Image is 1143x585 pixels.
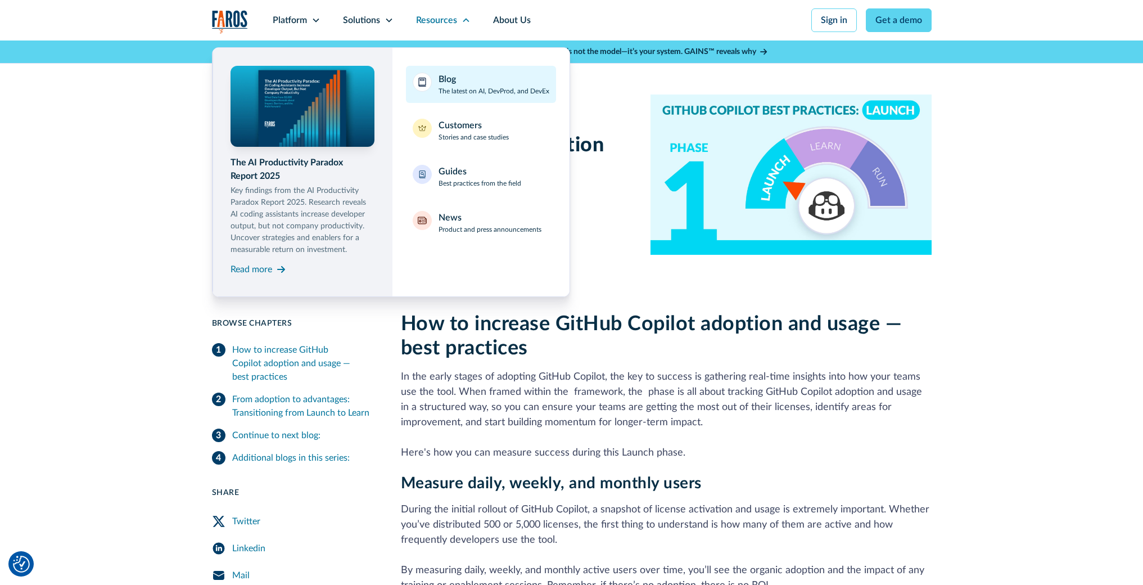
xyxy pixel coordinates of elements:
div: How to increase GitHub Copilot adoption and usage — best practices [232,343,374,384]
a: Sign in [811,8,857,32]
div: Share [212,487,374,499]
p: Key findings from the AI Productivity Paradox Report 2025. Research reveals AI coding assistants ... [231,185,374,256]
div: Additional blogs in this series: [232,451,350,465]
div: Resources [416,13,457,27]
a: GuidesBest practices from the field [406,158,556,195]
p: Best practices from the field [439,178,521,188]
div: Continue to next blog: [232,429,320,442]
a: NewsProduct and press announcements [406,204,556,241]
div: Customers [439,119,482,132]
a: Additional blogs in this series: [212,447,374,469]
p: Product and press announcements [439,224,541,235]
div: Platform [273,13,307,27]
div: Solutions [343,13,380,27]
div: Read more [231,263,272,276]
h3: Measure daily, weekly, and monthly users [401,474,932,493]
div: Browse Chapters [212,318,374,330]
button: Cookie Settings [13,556,30,573]
a: home [212,10,248,33]
nav: Resources [212,40,932,297]
div: Linkedin [232,542,265,555]
p: Stories and case studies [439,132,509,142]
p: The latest on AI, DevProd, and DevEx [439,86,549,96]
h2: How to increase GitHub Copilot adoption and usage — best practices [401,312,932,361]
a: BlogThe latest on AI, DevProd, and DevEx [406,66,556,103]
p: In the early stages of adopting GitHub Copilot, the key to success is gathering real-time insight... [401,370,932,461]
div: Twitter [232,515,260,528]
a: The AI Productivity Paradox Report 2025Key findings from the AI Productivity Paradox Report 2025.... [231,66,374,278]
a: From adoption to advantages: Transitioning from Launch to Learn [212,388,374,424]
div: The AI Productivity Paradox Report 2025 [231,156,374,183]
img: Logo of the analytics and reporting company Faros. [212,10,248,33]
a: Get a demo [866,8,932,32]
a: Twitter Share [212,508,374,535]
img: Revisit consent button [13,556,30,573]
div: Guides [439,165,467,178]
a: LinkedIn Share [212,535,374,562]
a: Continue to next blog: [212,424,374,447]
div: News [439,211,462,224]
div: Mail [232,569,250,582]
a: How to increase GitHub Copilot adoption and usage — best practices [212,339,374,388]
div: Blog [439,73,456,86]
a: CustomersStories and case studies [406,112,556,149]
div: From adoption to advantages: Transitioning from Launch to Learn [232,393,374,420]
